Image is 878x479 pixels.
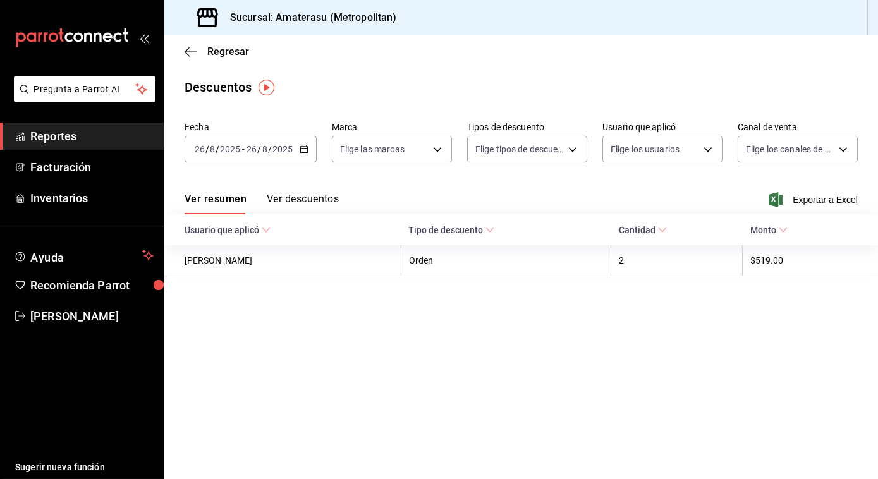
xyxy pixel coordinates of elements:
[272,144,293,154] input: ----
[619,225,667,235] span: Cantidad
[408,225,494,235] span: Tipo de descuento
[185,225,271,235] span: Usuario que aplicó
[242,144,245,154] span: -
[467,123,587,132] label: Tipos de descuento
[262,144,268,154] input: --
[602,123,723,132] label: Usuario que aplicó
[332,123,452,132] label: Marca
[185,78,252,97] div: Descuentos
[30,128,154,145] span: Reportes
[219,144,241,154] input: ----
[185,45,249,58] button: Regresar
[30,248,137,263] span: Ayuda
[746,143,834,155] span: Elige los canales de venta
[611,245,743,276] th: 2
[257,144,261,154] span: /
[267,193,339,214] button: Ver descuentos
[15,461,154,474] span: Sugerir nueva función
[205,144,209,154] span: /
[771,192,858,207] button: Exportar a Excel
[611,143,680,155] span: Elige los usuarios
[14,76,155,102] button: Pregunta a Parrot AI
[185,123,317,132] label: Fecha
[30,159,154,176] span: Facturación
[220,10,396,25] h3: Sucursal: Amaterasu (Metropolitan)
[207,45,249,58] span: Regresar
[259,80,274,95] img: Tooltip marker
[30,308,154,325] span: [PERSON_NAME]
[185,193,247,214] button: Ver resumen
[9,92,155,105] a: Pregunta a Parrot AI
[750,225,788,235] span: Monto
[340,143,405,155] span: Elige las marcas
[30,277,154,294] span: Recomienda Parrot
[216,144,219,154] span: /
[194,144,205,154] input: --
[475,143,564,155] span: Elige tipos de descuento
[185,193,339,214] div: navigation tabs
[164,245,401,276] th: [PERSON_NAME]
[34,83,136,96] span: Pregunta a Parrot AI
[401,245,611,276] th: Orden
[743,245,878,276] th: $519.00
[268,144,272,154] span: /
[209,144,216,154] input: --
[139,33,149,43] button: open_drawer_menu
[30,190,154,207] span: Inventarios
[738,123,858,132] label: Canal de venta
[246,144,257,154] input: --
